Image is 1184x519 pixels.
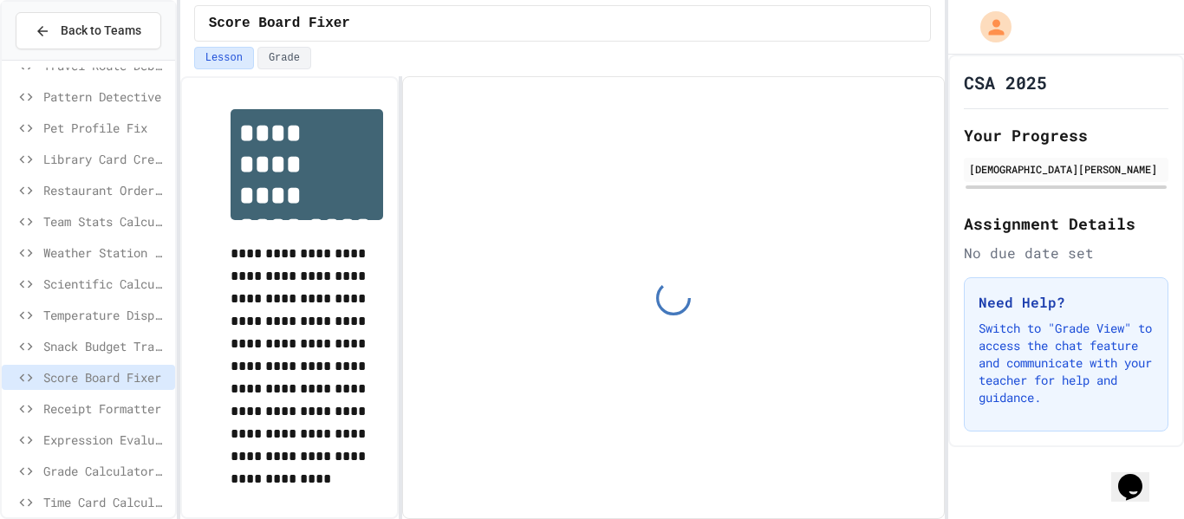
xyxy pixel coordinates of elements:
button: Grade [257,47,311,69]
h1: CSA 2025 [964,70,1047,94]
button: Back to Teams [16,12,161,49]
div: [DEMOGRAPHIC_DATA][PERSON_NAME] [969,161,1163,177]
span: Team Stats Calculator [43,212,168,230]
h2: Assignment Details [964,211,1168,236]
span: Snack Budget Tracker [43,337,168,355]
span: Expression Evaluator Fix [43,431,168,449]
span: Grade Calculator Pro [43,462,168,480]
span: Back to Teams [61,22,141,40]
span: Pet Profile Fix [43,119,168,137]
span: Receipt Formatter [43,399,168,418]
span: Time Card Calculator [43,493,168,511]
h2: Your Progress [964,123,1168,147]
span: Score Board Fixer [209,13,350,34]
span: Temperature Display Fix [43,306,168,324]
span: Weather Station Debugger [43,243,168,262]
div: No due date set [964,243,1168,263]
div: My Account [962,7,1016,47]
span: Library Card Creator [43,150,168,168]
span: Scientific Calculator [43,275,168,293]
button: Lesson [194,47,254,69]
iframe: chat widget [1111,450,1167,502]
h3: Need Help? [979,292,1154,313]
span: Score Board Fixer [43,368,168,386]
span: Restaurant Order System [43,181,168,199]
span: Pattern Detective [43,88,168,106]
p: Switch to "Grade View" to access the chat feature and communicate with your teacher for help and ... [979,320,1154,406]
